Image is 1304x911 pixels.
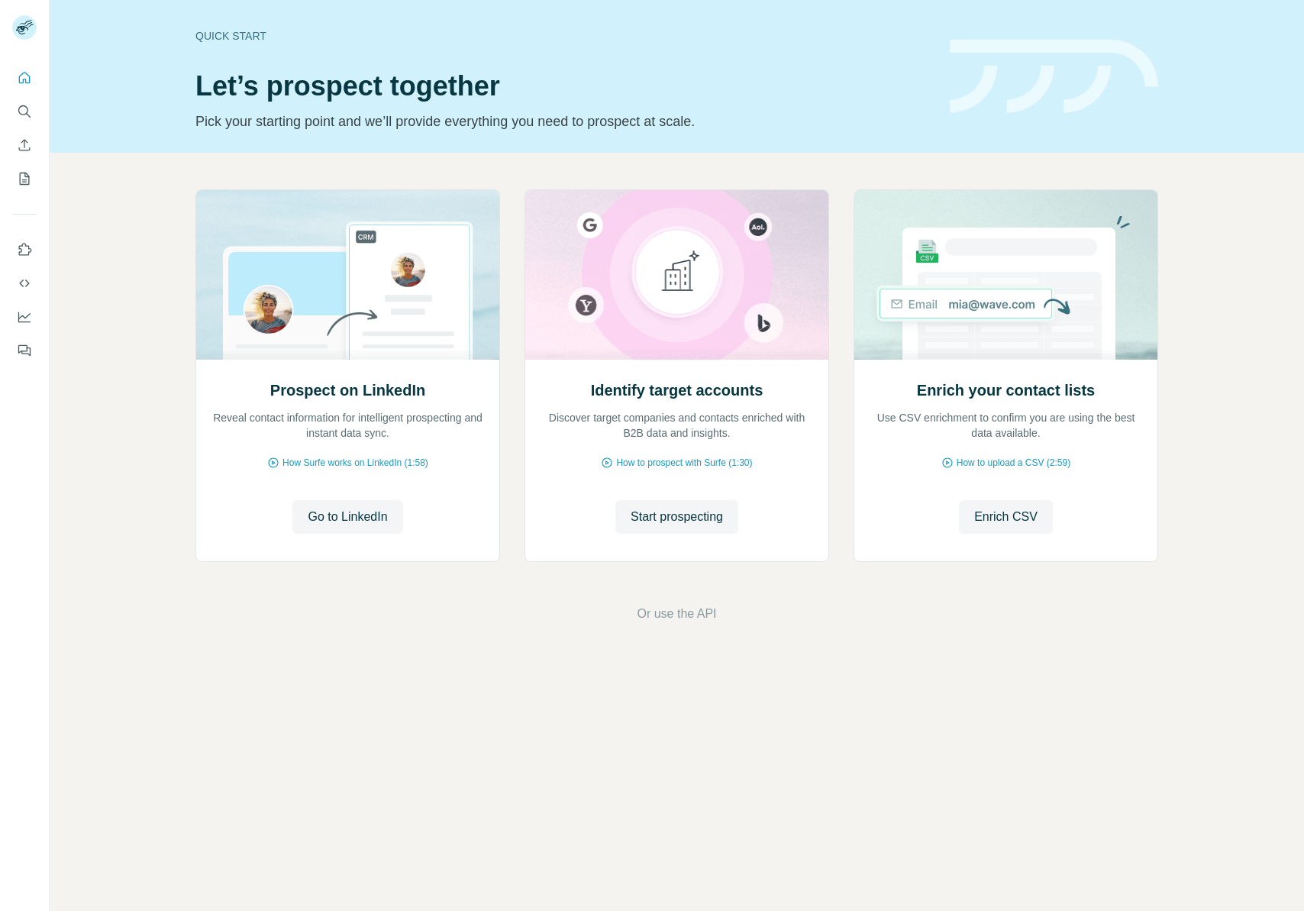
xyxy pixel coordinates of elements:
[12,131,37,159] button: Enrich CSV
[12,236,37,263] button: Use Surfe on LinkedIn
[957,456,1070,470] span: How to upload a CSV (2:59)
[959,500,1053,534] button: Enrich CSV
[12,303,37,331] button: Dashboard
[631,508,723,526] span: Start prospecting
[12,270,37,297] button: Use Surfe API
[917,380,1095,401] h2: Enrich your contact lists
[615,500,738,534] button: Start prospecting
[637,605,716,623] button: Or use the API
[870,410,1142,441] p: Use CSV enrichment to confirm you are using the best data available.
[12,64,37,92] button: Quick start
[974,508,1038,526] span: Enrich CSV
[195,28,931,44] div: Quick start
[616,456,752,470] span: How to prospect with Surfe (1:30)
[292,500,402,534] button: Go to LinkedIn
[12,337,37,364] button: Feedback
[12,98,37,125] button: Search
[211,410,484,441] p: Reveal contact information for intelligent prospecting and instant data sync.
[591,380,763,401] h2: Identify target accounts
[195,190,500,360] img: Prospect on LinkedIn
[195,111,931,132] p: Pick your starting point and we’ll provide everything you need to prospect at scale.
[525,190,829,360] img: Identify target accounts
[270,380,425,401] h2: Prospect on LinkedIn
[282,456,428,470] span: How Surfe works on LinkedIn (1:58)
[195,71,931,102] h1: Let’s prospect together
[854,190,1158,360] img: Enrich your contact lists
[12,165,37,192] button: My lists
[950,40,1158,114] img: banner
[308,508,387,526] span: Go to LinkedIn
[541,410,813,441] p: Discover target companies and contacts enriched with B2B data and insights.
